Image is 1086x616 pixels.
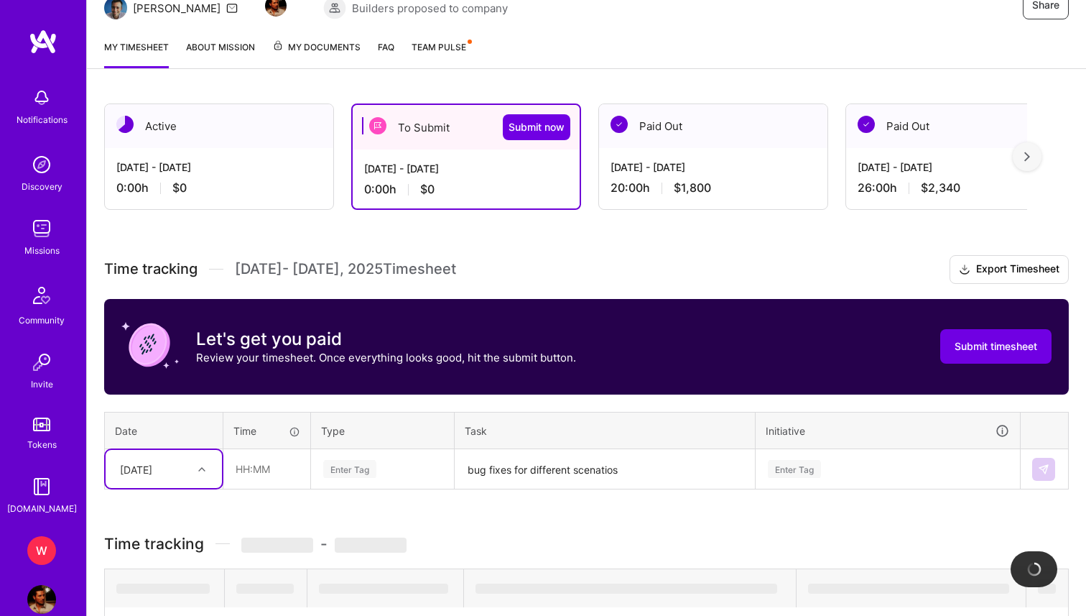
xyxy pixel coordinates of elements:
[475,584,777,594] span: ‌
[31,377,53,392] div: Invite
[116,160,322,175] div: [DATE] - [DATE]
[224,450,310,488] input: HH:MM
[1038,584,1056,594] span: ‌
[272,40,361,55] span: My Documents
[196,350,576,365] p: Review your timesheet. Once everything looks good, hit the submit button.
[369,117,386,134] img: To Submit
[33,418,50,431] img: tokens
[133,1,221,16] div: [PERSON_NAME]
[27,536,56,565] div: W
[272,40,361,68] a: My Documents
[352,1,508,16] span: Builders proposed to company
[674,180,711,196] span: $1,800
[24,585,60,614] a: User Avatar
[105,412,223,449] th: Date
[27,348,56,377] img: Invite
[509,120,565,134] span: Submit now
[420,182,435,197] span: $0
[311,412,455,449] th: Type
[29,29,57,55] img: logo
[235,260,456,278] span: [DATE] - [DATE] , 2025 Timesheet
[599,104,827,148] div: Paid Out
[241,538,313,553] span: ‌
[858,180,1063,196] div: 26:00 h
[335,538,407,553] span: ‌
[921,180,960,196] span: $2,340
[186,40,255,68] a: About Mission
[378,40,394,68] a: FAQ
[1038,464,1049,475] img: Submit
[241,535,407,553] span: -
[808,584,1009,594] span: ‌
[236,584,294,594] span: ‌
[1024,152,1030,162] img: right
[17,112,68,127] div: Notifications
[19,313,65,328] div: Community
[198,466,205,473] i: icon Chevron
[22,179,62,194] div: Discovery
[24,278,59,313] img: Community
[455,412,756,449] th: Task
[955,339,1037,354] span: Submit timesheet
[27,437,57,452] div: Tokens
[233,423,300,438] div: Time
[116,180,322,196] div: 0:00 h
[959,262,970,277] i: icon Download
[364,182,568,197] div: 0:00 h
[7,501,77,516] div: [DOMAIN_NAME]
[1026,562,1041,576] img: loading
[27,150,56,179] img: discovery
[364,161,568,176] div: [DATE] - [DATE]
[105,104,333,148] div: Active
[116,584,210,594] span: ‌
[611,160,816,175] div: [DATE] - [DATE]
[172,180,187,196] span: $0
[503,114,570,140] button: Submit now
[950,255,1069,284] button: Export Timesheet
[611,116,628,133] img: Paid Out
[412,42,466,52] span: Team Pulse
[120,461,152,477] div: [DATE]
[323,458,376,480] div: Enter Tag
[116,116,134,133] img: Active
[846,104,1075,148] div: Paid Out
[27,83,56,112] img: bell
[27,214,56,243] img: teamwork
[766,423,1010,439] div: Initiative
[104,40,169,68] a: My timesheet
[940,329,1052,364] button: Submit timesheet
[27,472,56,501] img: guide book
[104,260,198,278] span: Time tracking
[412,40,470,68] a: Team Pulse
[768,458,821,480] div: Enter Tag
[858,116,875,133] img: Paid Out
[319,584,448,594] span: ‌
[24,536,60,565] a: W
[226,2,238,14] i: icon Mail
[858,160,1063,175] div: [DATE] - [DATE]
[353,105,580,150] div: To Submit
[27,585,56,614] img: User Avatar
[196,328,576,350] h3: Let's get you paid
[611,180,816,196] div: 20:00 h
[104,535,1069,553] h3: Time tracking
[121,316,179,374] img: coin
[24,243,60,258] div: Missions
